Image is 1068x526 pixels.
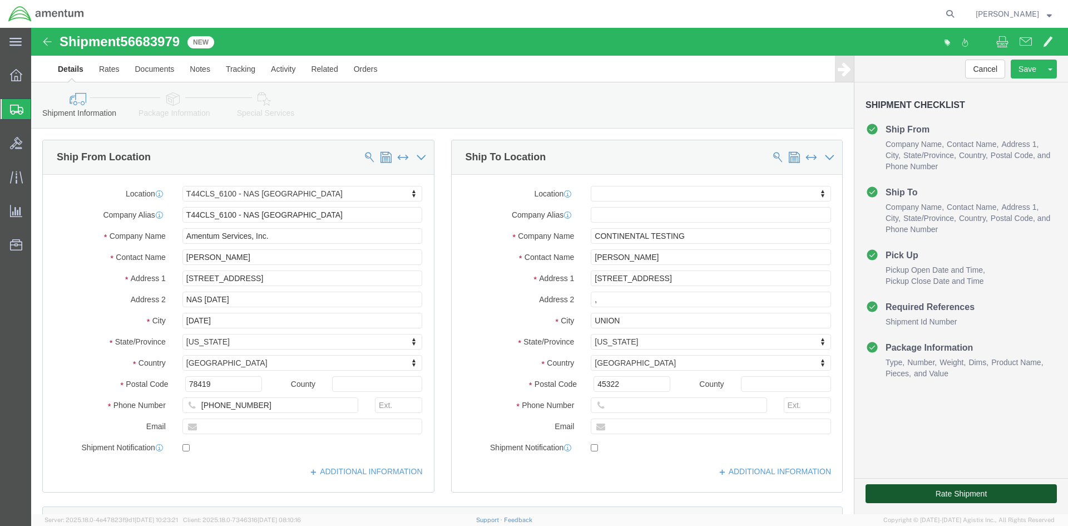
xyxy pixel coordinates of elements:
a: Support [476,517,504,523]
button: [PERSON_NAME] [975,7,1052,21]
span: Copyright © [DATE]-[DATE] Agistix Inc., All Rights Reserved [883,515,1055,525]
span: Erica Gatica [976,8,1039,20]
a: Feedback [504,517,532,523]
span: [DATE] 08:10:16 [258,517,301,523]
iframe: FS Legacy Container [31,28,1068,514]
span: [DATE] 10:23:21 [135,517,178,523]
span: Server: 2025.18.0-4e47823f9d1 [44,517,178,523]
span: Client: 2025.18.0-7346316 [183,517,301,523]
img: logo [8,6,85,22]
